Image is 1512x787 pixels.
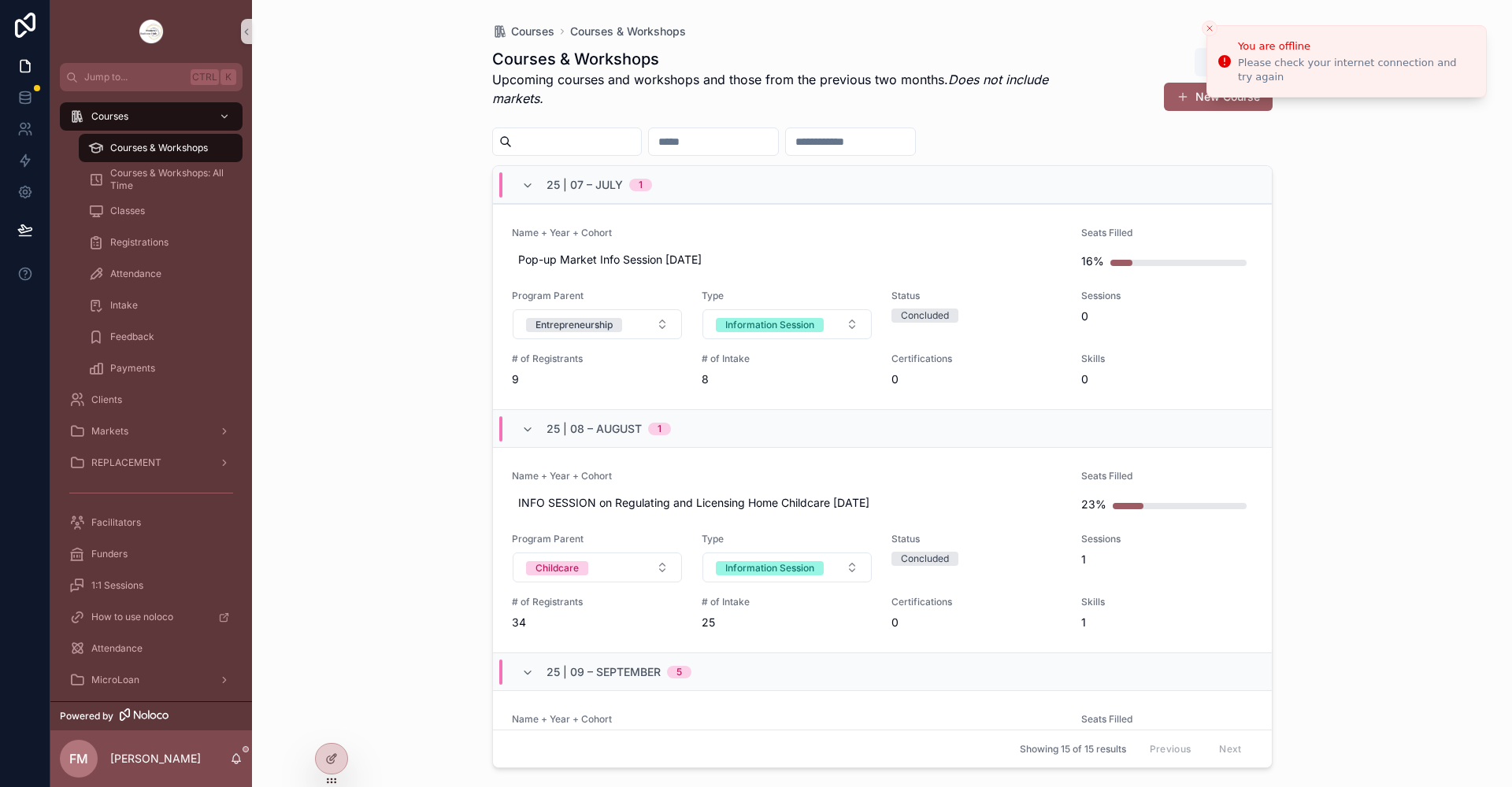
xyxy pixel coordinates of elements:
span: Payments [110,362,155,375]
span: Name + Year + Cohort [512,713,1063,726]
span: 0 [1081,371,1252,387]
a: Clients [60,386,243,414]
a: Registrations [79,228,243,257]
span: Seats Filled [1081,470,1252,482]
span: Name + Year + Cohort [512,227,1063,239]
em: Does not include markets. [492,72,1048,106]
span: Seats Filled [1081,227,1252,239]
button: Select Button [513,309,682,339]
a: Classes [79,197,243,225]
span: Skills [1081,596,1252,608]
span: Courses [511,24,554,39]
a: Funders [60,540,243,568]
button: Jump to...CtrlK [60,63,243,91]
div: Information Session [725,318,814,332]
span: 8 [702,371,873,387]
span: 9 [512,371,683,387]
a: Name + Year + CohortINFO SESSION on Regulating and Licensing Home Childcare [DATE]Seats Filled23%... [493,447,1272,652]
span: Ctrl [191,69,219,85]
span: Sessions [1081,290,1252,302]
a: Feedback [79,323,243,351]
div: 16% [1081,246,1104,277]
a: Attendance [60,634,243,663]
span: 0 [891,371,1062,387]
span: Seats Filled [1081,713,1252,726]
span: 0 [1081,309,1252,324]
p: [PERSON_NAME] [110,751,201,767]
span: Showing 15 of 15 results [1020,743,1126,756]
span: Powered by [60,710,113,722]
a: Courses & Workshops: All Time [79,165,243,194]
span: Type [702,533,873,545]
a: Attendance [79,260,243,288]
span: Status [891,290,1062,302]
span: Jump to... [84,71,184,83]
span: Funders [91,548,128,560]
span: 1:1 Sessions [91,579,143,592]
span: Courses & Workshops: All Time [110,167,227,192]
button: Export [1195,48,1273,76]
span: 25 | 09 – September [547,664,661,680]
div: You are offline [1238,39,1473,54]
span: Skills [1081,353,1252,365]
span: MicroLoan [91,674,139,686]
span: Classes [110,205,145,217]
span: Feedback [110,331,154,343]
a: Courses & Workshops [570,24,686,39]
span: Name + Year + Cohort [512,470,1063,482]
span: INFO SESSION on Regulating and Licensing Home Childcare [DATE] [518,495,1057,511]
a: Markets [60,417,243,445]
span: FM [69,749,88,768]
a: Courses [492,24,554,39]
span: Courses & Workshops [110,142,208,154]
span: 25 | 07 – July [547,177,623,193]
h1: Courses & Workshops [492,48,1076,70]
span: Status [891,533,1062,545]
span: # of Intake [702,353,873,365]
span: # of Intake [702,596,873,608]
span: Type [702,290,873,302]
button: New Course [1164,83,1273,111]
span: 25 [702,615,873,630]
div: Entrepreneurship [535,318,613,332]
span: K [222,71,235,83]
span: REPLACEMENT [91,456,161,469]
a: How to use noloco [60,603,243,631]
span: Markets [91,425,128,438]
span: 34 [512,615,683,630]
div: Childcare [535,561,579,575]
span: Certifications [891,596,1062,608]
div: 5 [676,666,682,678]
span: Certifications [891,353,1062,365]
a: Payments [79,354,243,382]
div: 1 [639,179,643,191]
div: Information Session [725,561,814,575]
button: Select Button [702,552,872,582]
span: Pop-up Market Info Session [DATE] [518,252,1057,268]
a: Courses & Workshops [79,134,243,162]
span: 0 [891,615,1062,630]
span: Attendance [91,642,143,655]
div: Concluded [901,309,949,323]
span: Registrations [110,236,169,249]
span: How to use noloco [91,611,173,623]
span: Clients [91,393,122,406]
a: REPLACEMENT [60,449,243,477]
span: Sessions [1081,533,1252,545]
a: Name + Year + CohortPop-up Market Info Session [DATE]Seats Filled16%Program ParentSelect ButtonTy... [493,204,1272,409]
span: 1 [1081,615,1252,630]
img: App logo [139,19,164,44]
a: Facilitators [60,508,243,537]
span: Courses [91,110,128,123]
div: 23% [1081,489,1106,520]
span: Program Parent [512,290,683,302]
div: scrollable content [50,91,252,701]
a: Intake [79,291,243,320]
button: Select Button [702,309,872,339]
a: Powered by [50,701,252,730]
span: Attendance [110,268,161,280]
a: MicroLoan [60,666,243,694]
span: Intake [110,299,138,312]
